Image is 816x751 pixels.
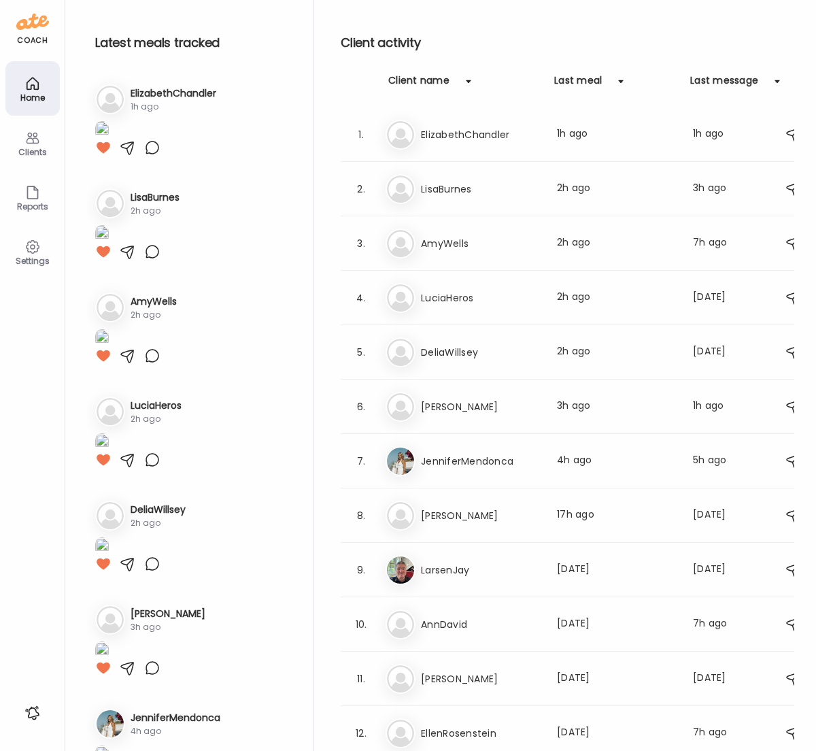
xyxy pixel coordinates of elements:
[8,148,57,156] div: Clients
[421,235,541,252] h3: AmyWells
[97,502,124,529] img: bg-avatar-default.svg
[387,230,414,257] img: bg-avatar-default.svg
[387,665,414,692] img: bg-avatar-default.svg
[693,399,746,415] div: 1h ago
[131,190,180,205] h3: LisaBurnes
[557,399,677,415] div: 3h ago
[131,399,182,413] h3: LuciaHeros
[693,344,746,361] div: [DATE]
[693,616,746,633] div: 7h ago
[131,86,216,101] h3: ElizabethChandler
[693,127,746,143] div: 1h ago
[387,121,414,148] img: bg-avatar-default.svg
[353,616,369,633] div: 10.
[97,398,124,425] img: bg-avatar-default.svg
[693,290,746,306] div: [DATE]
[693,507,746,524] div: [DATE]
[131,725,220,737] div: 4h ago
[95,433,109,452] img: images%2F1qYfsqsWO6WAqm9xosSfiY0Hazg1%2FFrKa9eB5xOVCNRYpYsby%2Fv709gmuM81lQWRQ67zrq_1080
[557,507,677,524] div: 17h ago
[387,611,414,638] img: bg-avatar-default.svg
[387,393,414,420] img: bg-avatar-default.svg
[421,344,541,361] h3: DeliaWillsey
[557,671,677,687] div: [DATE]
[353,725,369,741] div: 12.
[353,181,369,197] div: 2.
[387,448,414,475] img: avatars%2FhTWL1UBjihWZBvuxS4CFXhMyrrr1
[557,725,677,741] div: [DATE]
[95,121,109,139] img: images%2FLmewejLqqxYGdaZecVheXEEv6Df2%2FuYnH1PTZMErrm1L1TiRH%2FtSZnNeFWS2bGqJBQUEFQ_1080
[95,33,291,53] h2: Latest meals tracked
[693,671,746,687] div: [DATE]
[95,225,109,244] img: images%2F14YwdST0zVTSBa9Pc02PT7cAhhp2%2FZKXCYjaBEiOpbQGoa2Jp%2FrorFXE5NtCOQdoQpIeMS_1080
[131,621,205,633] div: 3h ago
[421,127,541,143] h3: ElizabethChandler
[693,235,746,252] div: 7h ago
[421,562,541,578] h3: LarsenJay
[353,507,369,524] div: 8.
[131,309,177,321] div: 2h ago
[97,710,124,737] img: avatars%2FhTWL1UBjihWZBvuxS4CFXhMyrrr1
[131,101,216,113] div: 1h ago
[557,616,677,633] div: [DATE]
[353,127,369,143] div: 1.
[421,290,541,306] h3: LuciaHeros
[97,86,124,113] img: bg-avatar-default.svg
[341,33,810,53] h2: Client activity
[421,453,541,469] h3: JenniferMendonca
[421,181,541,197] h3: LisaBurnes
[554,73,602,95] div: Last meal
[17,35,48,46] div: coach
[693,453,746,469] div: 5h ago
[353,235,369,252] div: 3.
[557,562,677,578] div: [DATE]
[95,537,109,556] img: images%2FGHdhXm9jJtNQdLs9r9pbhWu10OF2%2FfR66SabytfOKqFN75bg8%2FPG4OABYltRg5BDebdWi3_1080
[693,725,746,741] div: 7h ago
[693,181,746,197] div: 3h ago
[353,290,369,306] div: 4.
[97,190,124,217] img: bg-avatar-default.svg
[421,399,541,415] h3: [PERSON_NAME]
[388,73,449,95] div: Client name
[8,256,57,265] div: Settings
[97,606,124,633] img: bg-avatar-default.svg
[557,344,677,361] div: 2h ago
[387,556,414,584] img: avatars%2FpQclOzuQ2uUyIuBETuyLXmhsmXz1
[131,205,180,217] div: 2h ago
[557,453,677,469] div: 4h ago
[421,725,541,741] h3: EllenRosenstein
[8,93,57,102] div: Home
[387,720,414,747] img: bg-avatar-default.svg
[97,294,124,321] img: bg-avatar-default.svg
[421,507,541,524] h3: [PERSON_NAME]
[387,339,414,366] img: bg-avatar-default.svg
[690,73,758,95] div: Last message
[353,562,369,578] div: 9.
[131,711,220,725] h3: JenniferMendonca
[557,181,677,197] div: 2h ago
[387,284,414,312] img: bg-avatar-default.svg
[387,176,414,203] img: bg-avatar-default.svg
[557,235,677,252] div: 2h ago
[421,616,541,633] h3: AnnDavid
[387,502,414,529] img: bg-avatar-default.svg
[131,295,177,309] h3: AmyWells
[353,453,369,469] div: 7.
[8,202,57,211] div: Reports
[353,344,369,361] div: 5.
[353,671,369,687] div: 11.
[557,127,677,143] div: 1h ago
[131,517,186,529] div: 2h ago
[16,11,49,33] img: ate
[95,329,109,348] img: images%2FVeJUmU9xL5OtfHQnXXq9YpklFl83%2FxgTNFBJsCrvRxu9pKvOg%2F5ZHM9PA6k9YCUOpOxIyU_1080
[131,503,186,517] h3: DeliaWillsey
[557,290,677,306] div: 2h ago
[95,641,109,660] img: images%2FiJXXqmAw1DQL2KqiWrzZwmgui713%2FY1KKwCY7LNSjP3f7wAXw%2FHenr6iMgURauJ1cia9vO_1080
[131,413,182,425] div: 2h ago
[421,671,541,687] h3: [PERSON_NAME]
[693,562,746,578] div: [DATE]
[131,607,205,621] h3: [PERSON_NAME]
[353,399,369,415] div: 6.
